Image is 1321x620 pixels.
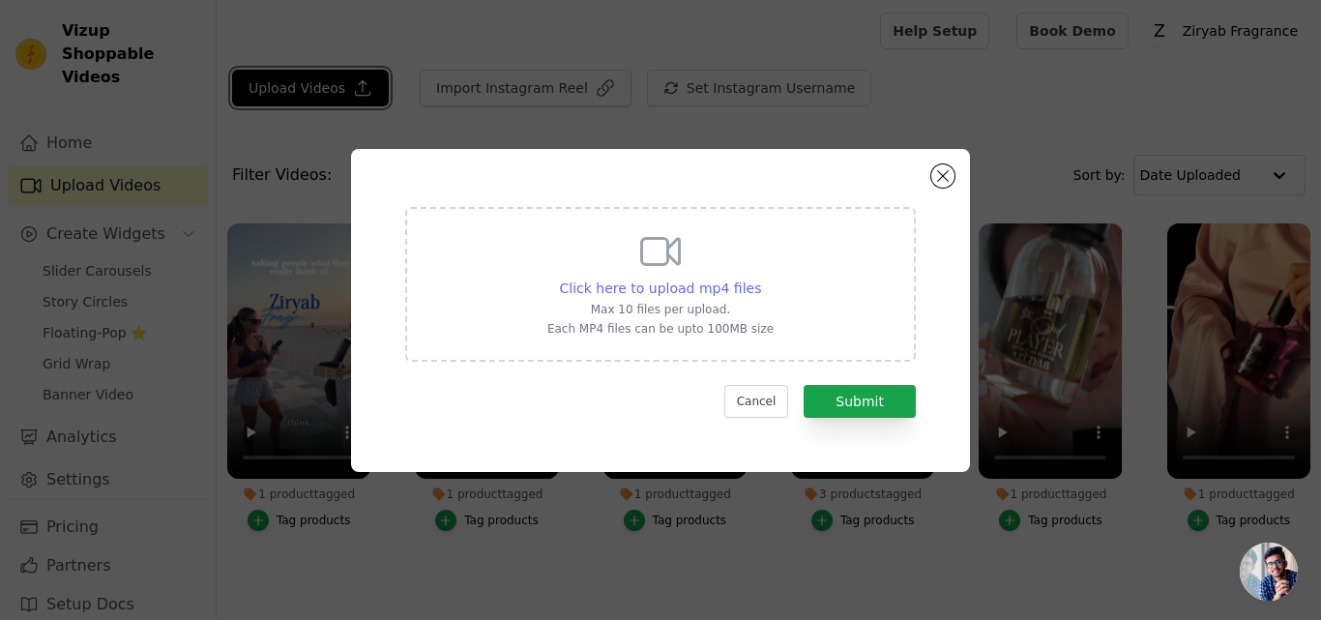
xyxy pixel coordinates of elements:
[560,280,762,296] span: Click here to upload mp4 files
[724,385,789,418] button: Cancel
[931,164,954,188] button: Close modal
[804,385,916,418] button: Submit
[547,302,774,317] p: Max 10 files per upload.
[547,321,774,337] p: Each MP4 files can be upto 100MB size
[1240,543,1298,601] div: Open chat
